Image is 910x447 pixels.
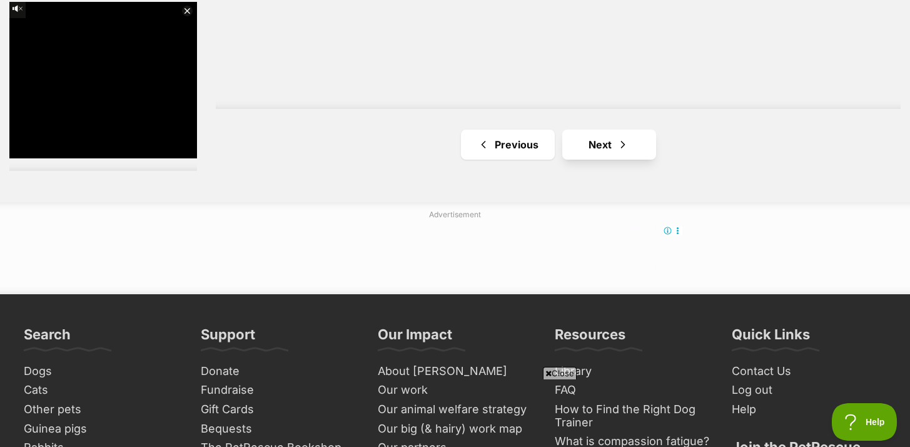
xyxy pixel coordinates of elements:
a: Contact Us [727,362,891,381]
span: Close [543,367,577,379]
h3: Support [201,326,255,351]
a: Help [727,400,891,419]
h3: Search [24,326,71,351]
iframe: Help Scout Beacon - Open [832,403,897,441]
a: Donate [196,362,360,381]
a: Library [550,362,714,381]
a: Cats [19,381,183,400]
h3: Our Impact [378,326,452,351]
a: Dogs [19,362,183,381]
a: Other pets [19,400,183,419]
h3: Resources [555,326,625,351]
nav: Pagination [216,130,901,160]
iframe: Advertisement [152,384,759,441]
a: Log out [727,381,891,400]
a: Previous page [461,130,555,160]
iframe: Advertisement [228,225,683,282]
a: Next page [562,130,656,160]
iframe: Advertisement [9,2,197,158]
h3: Quick Links [732,326,810,351]
a: Guinea pigs [19,419,183,439]
a: About [PERSON_NAME] [373,362,537,381]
